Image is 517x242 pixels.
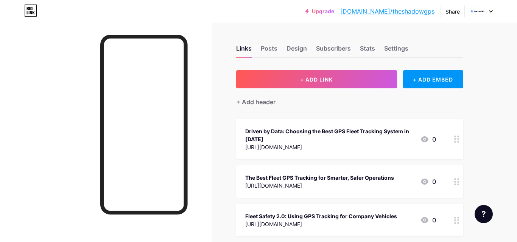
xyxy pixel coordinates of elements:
[360,44,375,57] div: Stats
[420,177,436,186] div: 0
[403,70,463,88] div: + ADD EMBED
[316,44,351,57] div: Subscribers
[300,76,333,83] span: + ADD LINK
[245,174,394,182] div: The Best Fleet GPS Tracking for Smarter, Safer Operations
[236,70,397,88] button: + ADD LINK
[420,216,436,225] div: 0
[340,7,434,16] a: [DOMAIN_NAME]/theshadowgps
[245,127,414,143] div: Driven by Data: Choosing the Best GPS Fleet Tracking System in [DATE]
[420,135,436,144] div: 0
[245,220,397,228] div: [URL][DOMAIN_NAME]
[445,8,460,15] div: Share
[236,97,276,106] div: + Add header
[261,44,277,57] div: Posts
[236,44,252,57] div: Links
[305,8,334,14] a: Upgrade
[384,44,408,57] div: Settings
[470,4,485,18] img: The ShadowGPS
[245,143,414,151] div: [URL][DOMAIN_NAME]
[245,182,394,190] div: [URL][DOMAIN_NAME]
[245,212,397,220] div: Fleet Safety 2.0: Using GPS Tracking for Company Vehicles
[287,44,307,57] div: Design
